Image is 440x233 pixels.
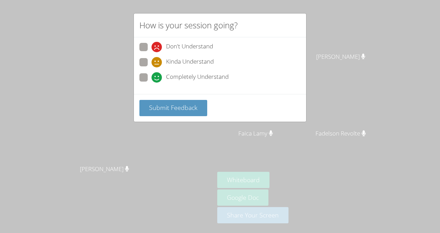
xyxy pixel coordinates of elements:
[166,72,229,83] span: Completely Understand
[139,100,207,116] button: Submit Feedback
[149,103,198,112] span: Submit Feedback
[166,42,213,52] span: Don't Understand
[166,57,214,67] span: Kinda Understand
[139,19,238,31] h2: How is your session going?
